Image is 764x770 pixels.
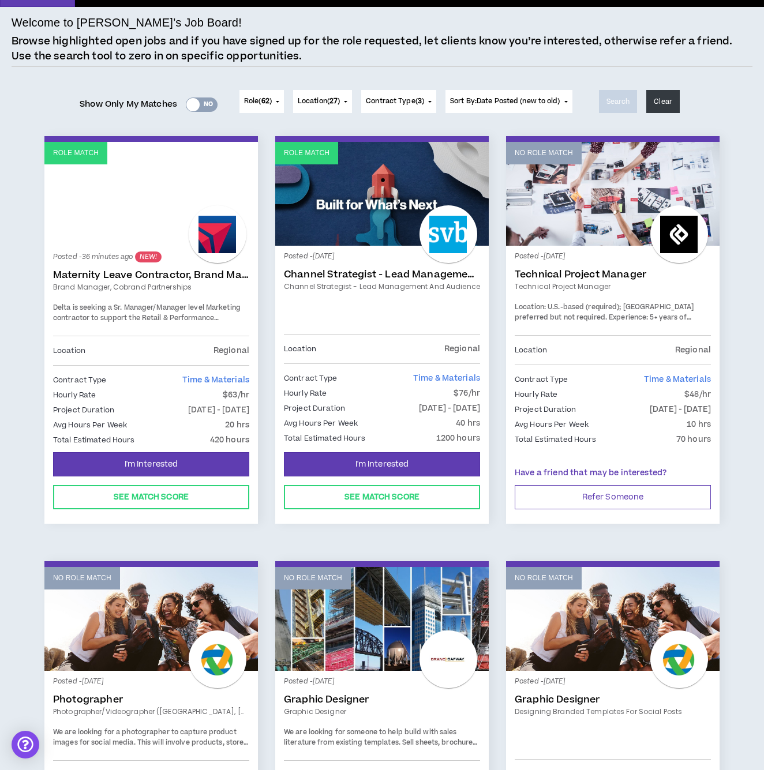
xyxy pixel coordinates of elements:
[284,694,480,705] a: Graphic Designer
[515,302,546,312] span: Location:
[515,251,711,262] p: Posted - [DATE]
[515,281,711,292] a: Technical Project Manager
[293,90,352,113] button: Location(27)
[284,485,480,509] button: See Match Score
[284,452,480,476] button: I'm Interested
[53,251,249,262] p: Posted - 36 minutes ago
[687,418,711,431] p: 10 hrs
[53,707,249,717] a: Photographer/Videographer ([GEOGRAPHIC_DATA], [GEOGRAPHIC_DATA])
[506,142,720,246] a: No Role Match
[284,707,480,717] a: Graphic Designer
[419,402,480,415] p: [DATE] - [DATE]
[361,90,436,113] button: Contract Type(3)
[515,302,694,322] span: U.S.-based (required); [GEOGRAPHIC_DATA] preferred but not required.
[284,573,342,584] p: No Role Match
[515,373,568,386] p: Contract Type
[515,344,547,356] p: Location
[515,403,576,416] p: Project Duration
[366,96,424,107] span: Contract Type ( )
[261,96,269,106] span: 62
[53,389,96,401] p: Hourly Rate
[418,96,422,106] span: 3
[188,404,249,416] p: [DATE] - [DATE]
[444,343,480,355] p: Regional
[515,433,597,446] p: Total Estimated Hours
[650,403,711,416] p: [DATE] - [DATE]
[223,389,249,401] p: $63/hr
[284,251,480,262] p: Posted - [DATE]
[284,269,480,280] a: Channel Strategist - Lead Management and Audience
[12,731,39,758] div: Open Intercom Messenger
[210,434,249,446] p: 420 hours
[413,373,480,384] span: Time & Materials
[12,14,242,31] h4: Welcome to [PERSON_NAME]’s Job Board!
[53,374,107,386] p: Contract Type
[284,387,327,400] p: Hourly Rate
[275,567,489,671] a: No Role Match
[135,251,161,262] sup: NEW!
[12,34,752,63] p: Browse highlighted open jobs and if you have signed up for the role requested, let clients know y...
[44,142,258,246] a: Role Match
[456,417,480,430] p: 40 hrs
[284,432,366,445] p: Total Estimated Hours
[239,90,284,113] button: Role(62)
[355,459,409,470] span: I'm Interested
[515,467,711,479] p: Have a friend that may be interested?
[44,567,258,671] a: No Role Match
[53,434,135,446] p: Total Estimated Hours
[684,388,711,401] p: $48/hr
[53,694,249,705] a: Photographer
[53,727,237,748] span: We are looking for a photographer to capture product images for social media.
[515,148,573,159] p: No Role Match
[125,459,178,470] span: I'm Interested
[646,90,680,113] button: Clear
[225,419,249,431] p: 20 hrs
[445,90,572,113] button: Sort By:Date Posted (new to old)
[275,142,489,246] a: Role Match
[53,404,114,416] p: Project Duration
[284,148,329,159] p: Role Match
[284,727,480,768] span: We are looking for someone to help build with sales literature from existing templates. Sell shee...
[284,417,358,430] p: Avg Hours Per Week
[53,452,249,476] button: I'm Interested
[53,573,111,584] p: No Role Match
[298,96,340,107] span: Location ( )
[244,96,272,107] span: Role ( )
[284,372,338,385] p: Contract Type
[609,313,648,322] span: Experience:
[53,148,99,159] p: Role Match
[214,344,249,357] p: Regional
[599,90,638,113] button: Search
[80,96,177,113] span: Show Only My Matches
[450,96,560,106] span: Sort By: Date Posted (new to old)
[53,282,249,292] a: Brand Manager, Cobrand Partnerships
[515,485,711,509] button: Refer Someone
[284,343,316,355] p: Location
[515,418,589,431] p: Avg Hours Per Week
[676,433,711,446] p: 70 hours
[182,374,249,386] span: Time & Materials
[454,387,480,400] p: $76/hr
[53,303,241,343] span: Delta is seeking a Sr. Manager/Manager level Marketing contractor to support the Retail & Perform...
[329,96,338,106] span: 27
[284,677,480,687] p: Posted - [DATE]
[515,707,711,717] a: Designing branded templates for social posts
[515,269,711,280] a: Technical Project Manager
[515,677,711,687] p: Posted - [DATE]
[53,419,127,431] p: Avg Hours Per Week
[515,388,557,401] p: Hourly Rate
[284,402,345,415] p: Project Duration
[53,738,248,758] span: This will involve products, store imagery and customer interactions.
[644,374,711,385] span: Time & Materials
[284,281,480,292] a: Channel Strategist - Lead Management and Audience
[506,567,720,671] a: No Role Match
[53,269,249,281] a: Maternity Leave Contractor, Brand Marketing Manager (Cobrand Partnerships)
[515,694,711,705] a: Graphic Designer
[53,485,249,509] button: See Match Score
[53,344,85,357] p: Location
[53,677,249,687] p: Posted - [DATE]
[675,344,711,356] p: Regional
[436,432,480,445] p: 1200 hours
[515,573,573,584] p: No Role Match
